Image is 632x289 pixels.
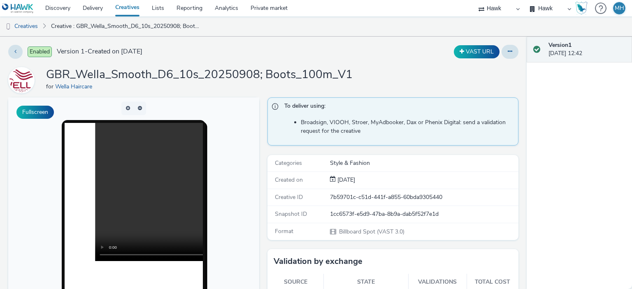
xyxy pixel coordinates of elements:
[548,41,572,49] strong: Version 1
[46,67,353,83] h1: GBR_Wella_Smooth_D6_10s_20250908; Boots_100m_V1
[338,228,404,236] span: Billboard Spot (VAST 3.0)
[575,2,591,15] a: Hawk Academy
[4,23,12,31] img: dooh
[274,255,362,268] h3: Validation by exchange
[275,210,307,218] span: Snapshot ID
[454,45,500,58] button: VAST URL
[275,227,293,235] span: Format
[275,159,302,167] span: Categories
[275,193,303,201] span: Creative ID
[330,210,518,218] div: 1cc6573f-e5d9-47ba-8b9a-dab5f52f7e1d
[301,118,514,135] li: Broadsign, VIOOH, Stroer, MyAdbooker, Dax or Phenix Digital: send a validation request for the cr...
[47,16,205,36] a: Creative : GBR_Wella_Smooth_D6_10s_20250908; Boots_100m_V1
[452,45,502,58] div: Duplicate the creative as a VAST URL
[57,47,142,56] span: Version 1 - Created on [DATE]
[8,76,38,84] a: Wella Haircare
[275,176,303,184] span: Created on
[336,176,355,184] div: Creation 08 September 2025, 12:42
[575,2,588,15] img: Hawk Academy
[548,41,625,58] div: [DATE] 12:42
[2,3,34,14] img: undefined Logo
[336,176,355,184] span: [DATE]
[28,46,52,57] span: Enabled
[46,83,55,90] span: for
[284,102,510,113] span: To deliver using:
[330,159,518,167] div: Style & Fashion
[16,106,54,119] button: Fullscreen
[615,2,624,14] div: MH
[55,83,95,90] a: Wella Haircare
[330,193,518,201] div: 7b59701c-c51d-441f-a855-60bda9305440
[9,68,33,92] img: Wella Haircare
